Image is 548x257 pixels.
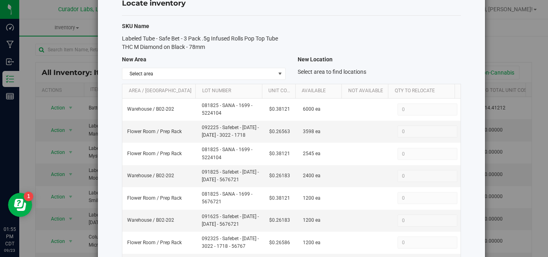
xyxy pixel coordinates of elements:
span: 3598 ea [303,128,321,136]
span: select [275,68,285,79]
a: Not Available [348,88,385,94]
span: 081825 - SANA - 1699 - 5224104 [202,102,260,117]
span: 2400 ea [303,172,321,180]
span: $0.38121 [269,150,290,158]
span: Warehouse / B02-202 [127,172,174,180]
span: $0.38121 [269,194,290,202]
span: 081825 - SANA - 1699 - 5224104 [202,146,260,161]
span: Flower Room / Prep Rack [127,194,182,202]
span: $0.26586 [269,239,290,247]
span: New Location [298,56,333,63]
a: Unit Cost [268,88,292,94]
span: Flower Room / Prep Rack [127,128,182,136]
span: 092325 - Safebet - [DATE] - 3022 - 1718 - 56767 [202,235,260,250]
span: $0.26563 [269,128,290,136]
iframe: Resource center [8,193,32,217]
span: Select area to find locations [298,69,366,75]
a: Area / [GEOGRAPHIC_DATA] [129,88,193,94]
span: Flower Room / Prep Rack [127,150,182,158]
a: Qty to Relocate [395,88,452,94]
iframe: Resource center unread badge [24,192,33,201]
span: Labeled Tube - Safe Bet - 3 Pack .5g Infused Rolls Pop Top Tube THC M Diamond on Black - 78mm [122,35,278,50]
span: $0.26183 [269,172,290,180]
span: Flower Room / Prep Rack [127,239,182,247]
span: 092225 - Safebet - [DATE] - [DATE] - 3022 - 1718 [202,124,260,139]
a: Available [302,88,339,94]
span: 1200 ea [303,217,321,224]
span: 1200 ea [303,239,321,247]
span: New Area [122,56,146,63]
span: $0.38121 [269,105,290,113]
span: 2545 ea [303,150,321,158]
span: $0.26183 [269,217,290,224]
a: Lot Number [202,88,259,94]
span: Select area [122,68,275,79]
span: 091825 - Safebet - [DATE] - [DATE] - 5676721 [202,168,260,184]
span: 1200 ea [303,194,321,202]
span: 081825 - SANA - 1699 - 5676721 [202,190,260,206]
span: 6000 ea [303,105,321,113]
span: 091625 - Safebet - [DATE] - [DATE] - 5676721 [202,213,260,228]
span: SKU Name [122,23,149,29]
span: Warehouse / B02-202 [127,217,174,224]
span: Warehouse / B02-202 [127,105,174,113]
